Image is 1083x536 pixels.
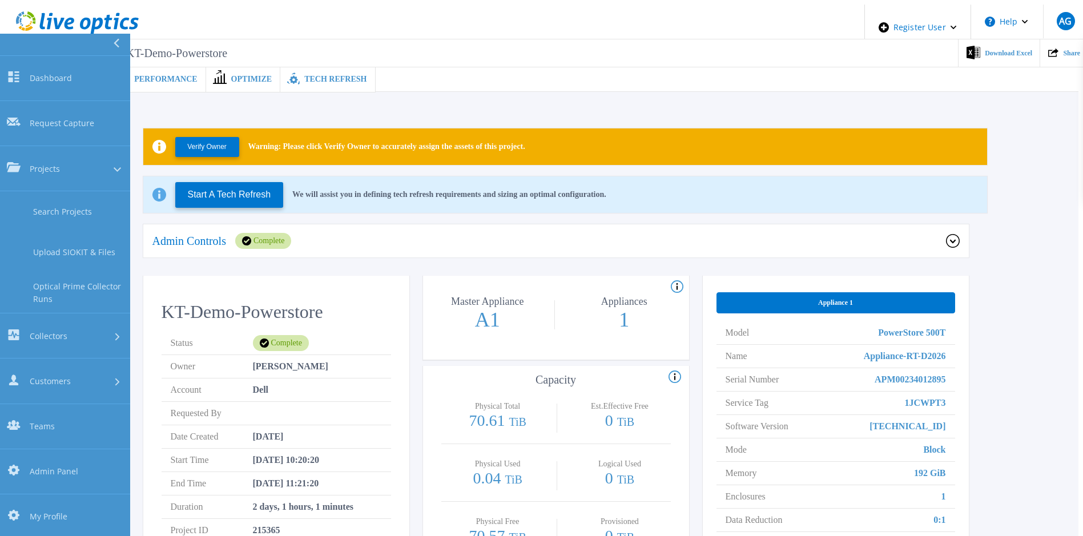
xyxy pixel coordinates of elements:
span: Collectors [30,330,67,342]
span: Request Capture [30,118,94,130]
div: , [5,5,1078,507]
div: Complete [235,233,291,249]
span: Requested By [171,402,253,425]
p: Physical Free [449,518,546,526]
span: Download Excel [985,50,1032,57]
p: Admin Controls [152,235,226,247]
div: Register User [865,5,971,50]
span: 192 GiB [914,462,946,485]
span: Share [1063,50,1080,57]
button: Help [971,5,1042,39]
span: My Profile [30,511,67,523]
span: Date Created [171,425,253,448]
span: TiB [505,473,522,486]
span: [DATE] 10:20:20 [253,449,320,471]
span: 1 [941,485,946,508]
button: Start A Tech Refresh [175,182,284,208]
span: Duration [171,495,253,518]
span: [DATE] [253,425,284,448]
span: [PERSON_NAME] [253,355,328,378]
span: Model [726,321,750,344]
button: Verify Owner [175,137,239,157]
span: AG [1059,17,1072,26]
p: 0 [569,470,670,487]
span: Memory [726,462,757,485]
span: Appliance 1 [818,298,853,307]
span: Performance [134,75,197,83]
span: Name [726,345,747,368]
p: Logical Used [571,460,668,468]
p: 0 [569,413,670,430]
div: Complete [253,335,309,351]
span: Start Time [171,449,253,471]
span: Optimize [231,75,272,83]
span: Appliance-RT-D2026 [864,345,946,368]
span: PowerStore 500T [878,321,945,344]
p: Master Appliance [426,296,549,307]
p: 1 [561,309,689,330]
span: Status [171,332,253,354]
span: Account [171,378,253,401]
p: 0.04 [447,470,549,487]
p: Physical Used [449,460,546,468]
span: Admin Panel [30,465,78,477]
span: Software Version [726,415,788,438]
span: 2 days, 1 hours, 1 minutes [253,495,353,518]
span: Enclosures [726,485,766,508]
span: Dashboard [30,72,72,84]
span: [DATE] 11:21:20 [253,472,319,495]
p: Warning: Please click Verify Owner to accurately assign the assets of this project. [248,142,525,151]
p: A1 [424,309,551,330]
span: Block [923,438,945,461]
span: 1JCWPT3 [905,392,946,414]
p: 70.61 [447,413,549,430]
span: Owner [171,355,253,378]
span: 0:1 [933,509,945,531]
span: Teams [30,420,55,432]
span: Data Reduction [726,509,783,531]
span: [TECHNICAL_ID] [869,415,945,438]
span: Service Tag [726,392,768,414]
p: Est.Effective Free [571,402,668,410]
span: Tech Refresh [304,75,367,83]
span: End Time [171,472,253,495]
h2: KT-Demo-Powerstore [162,301,391,323]
span: Dell [253,378,269,401]
span: APM00234012895 [875,368,945,391]
p: Provisioned [571,518,668,526]
span: TiB [617,473,634,486]
p: PowerStore [59,47,227,60]
p: Appliances [563,296,685,307]
span: Mode [726,438,747,461]
span: TiB [617,416,634,428]
p: We will assist you in defining tech refresh requirements and sizing an optimal configuration. [292,190,606,199]
span: Customers [30,375,71,387]
span: KT-Demo-Powerstore [118,47,227,60]
span: Projects [30,163,60,175]
span: Serial Number [726,368,779,391]
span: TiB [509,416,526,428]
p: Physical Total [449,402,546,410]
